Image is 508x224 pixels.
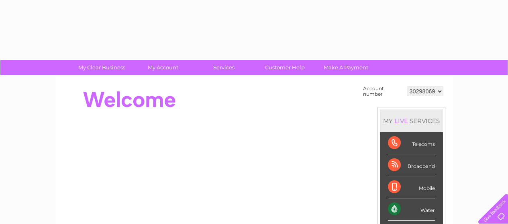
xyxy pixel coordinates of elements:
div: MY SERVICES [380,109,443,132]
div: Telecoms [388,132,435,154]
div: Broadband [388,154,435,176]
a: Customer Help [252,60,318,75]
td: Account number [361,84,405,99]
a: My Clear Business [69,60,135,75]
div: Mobile [388,176,435,198]
div: LIVE [393,117,410,125]
a: My Account [130,60,196,75]
div: Water [388,198,435,220]
a: Make A Payment [313,60,379,75]
a: Services [191,60,257,75]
